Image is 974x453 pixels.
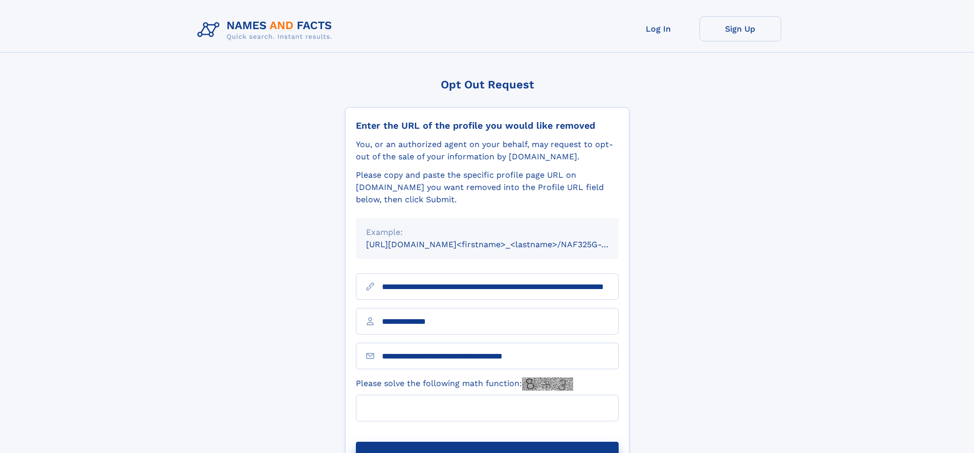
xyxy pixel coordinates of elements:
[356,169,619,206] div: Please copy and paste the specific profile page URL on [DOMAIN_NAME] you want removed into the Pr...
[366,226,608,239] div: Example:
[356,138,619,163] div: You, or an authorized agent on your behalf, may request to opt-out of the sale of your informatio...
[356,377,573,391] label: Please solve the following math function:
[618,16,699,41] a: Log In
[193,16,341,44] img: Logo Names and Facts
[345,78,629,91] div: Opt Out Request
[366,240,638,249] small: [URL][DOMAIN_NAME]<firstname>_<lastname>/NAF325G-xxxxxxxx
[699,16,781,41] a: Sign Up
[356,120,619,131] div: Enter the URL of the profile you would like removed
